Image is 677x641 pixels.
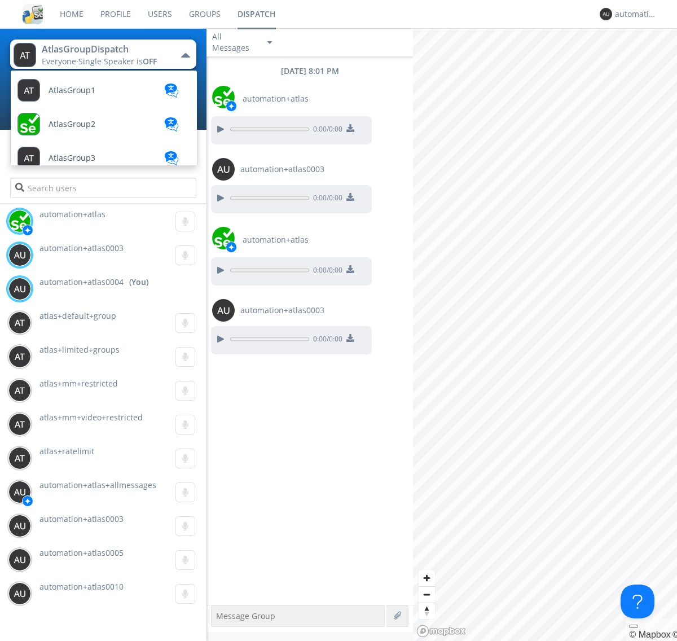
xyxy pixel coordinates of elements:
[39,446,94,456] span: atlas+ratelimit
[212,299,235,322] img: 373638.png
[143,56,157,67] span: OFF
[240,164,324,175] span: automation+atlas0003
[629,625,638,628] button: Toggle attribution
[14,43,36,67] img: 373638.png
[39,412,143,423] span: atlas+mm+video+restricted
[309,334,342,346] span: 0:00 / 0:00
[39,344,120,355] span: atlas+limited+groups
[163,117,180,131] img: translation-blue.svg
[8,278,31,300] img: 373638.png
[8,447,31,469] img: 373638.png
[8,244,31,266] img: 373638.png
[346,334,354,342] img: download media button
[8,582,31,605] img: 373638.png
[39,547,124,558] span: automation+atlas0005
[8,413,31,436] img: 373638.png
[346,265,354,273] img: download media button
[243,93,309,104] span: automation+atlas
[23,4,43,24] img: cddb5a64eb264b2086981ab96f4c1ba7
[39,310,116,321] span: atlas+default+group
[10,178,196,198] input: Search users
[8,548,31,571] img: 373638.png
[419,586,435,603] button: Zoom out
[309,265,342,278] span: 0:00 / 0:00
[8,210,31,232] img: d2d01cd9b4174d08988066c6d424eccd
[419,587,435,603] span: Zoom out
[243,234,309,245] span: automation+atlas
[240,305,324,316] span: automation+atlas0003
[39,480,156,490] span: automation+atlas+allmessages
[8,311,31,334] img: 373638.png
[39,581,124,592] span: automation+atlas0010
[78,56,157,67] span: Single Speaker is
[129,276,148,288] div: (You)
[212,31,257,54] div: All Messages
[309,193,342,205] span: 0:00 / 0:00
[629,630,670,639] a: Mapbox
[267,41,272,44] img: caret-down-sm.svg
[8,481,31,503] img: 373638.png
[419,570,435,586] button: Zoom in
[615,8,657,20] div: automation+atlas0004
[42,56,169,67] div: Everyone ·
[212,158,235,181] img: 373638.png
[10,70,197,166] ul: AtlasGroupDispatchEveryone·Single Speaker isOFF
[346,193,354,201] img: download media button
[49,120,95,129] span: AtlasGroup2
[212,227,235,249] img: d2d01cd9b4174d08988066c6d424eccd
[39,209,105,219] span: automation+atlas
[212,86,235,108] img: d2d01cd9b4174d08988066c6d424eccd
[419,603,435,619] button: Reset bearing to north
[621,585,654,618] iframe: Toggle Customer Support
[600,8,612,20] img: 373638.png
[346,124,354,132] img: download media button
[8,345,31,368] img: 373638.png
[163,84,180,98] img: translation-blue.svg
[416,625,466,638] a: Mapbox logo
[49,154,95,163] span: AtlasGroup3
[8,515,31,537] img: 373638.png
[10,39,196,69] button: AtlasGroupDispatchEveryone·Single Speaker isOFF
[206,65,413,77] div: [DATE] 8:01 PM
[42,43,169,56] div: AtlasGroupDispatch
[49,86,95,95] span: AtlasGroup1
[163,151,180,165] img: translation-blue.svg
[39,243,124,253] span: automation+atlas0003
[39,378,118,389] span: atlas+mm+restricted
[39,276,124,288] span: automation+atlas0004
[8,379,31,402] img: 373638.png
[39,513,124,524] span: automation+atlas0003
[309,124,342,137] span: 0:00 / 0:00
